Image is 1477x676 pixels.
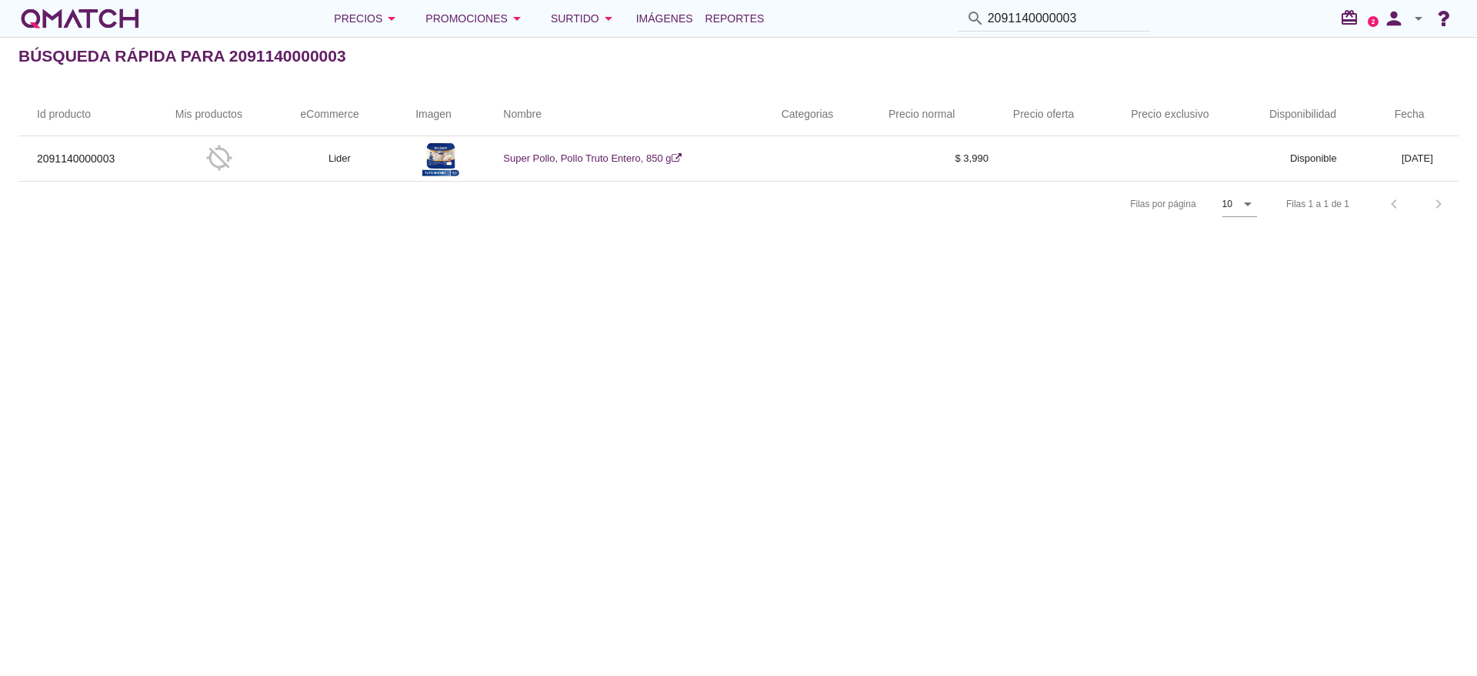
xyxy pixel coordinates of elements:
p: 2091140000003 [37,151,138,167]
i: redeem [1340,8,1365,27]
div: Filas por página [976,182,1257,226]
th: Nombre: Not sorted. [485,93,762,136]
th: Mis productos: Not sorted. [157,93,282,136]
td: Lider [282,136,398,181]
th: Categorias: Not sorted. [763,93,870,136]
td: $ 3,990 [870,136,995,181]
a: Imágenes [630,3,699,34]
th: Fecha: Not sorted. [1376,93,1459,136]
div: Precios [334,9,401,28]
div: Filas 1 a 1 de 1 [1286,197,1349,211]
span: Imágenes [636,9,693,28]
text: 2 [1372,18,1375,25]
i: arrow_drop_down [508,9,526,28]
a: 2 [1368,16,1379,27]
div: Promociones [425,9,526,28]
input: Buscar productos [988,6,1142,31]
button: Promociones [413,3,538,34]
td: [DATE] [1376,136,1459,181]
div: 10 [1222,197,1232,211]
th: Precio oferta: Not sorted. [995,93,1112,136]
i: search [966,9,985,28]
span: Reportes [705,9,765,28]
i: arrow_drop_down [1239,195,1257,213]
th: Id producto: Not sorted. [18,93,157,136]
div: Surtido [551,9,618,28]
th: Disponibilidad: Not sorted. [1251,93,1376,136]
i: arrow_drop_down [599,9,618,28]
i: person [1379,8,1409,29]
th: eCommerce: Not sorted. [282,93,398,136]
button: Precios [322,3,413,34]
a: white-qmatch-logo [18,3,142,34]
th: Imagen: Not sorted. [397,93,485,136]
i: gps_off [205,144,233,172]
a: Super Pollo, Pollo Truto Entero, 850 g [503,152,681,164]
th: Precio normal: Not sorted. [870,93,995,136]
i: arrow_drop_down [382,9,401,28]
i: arrow_drop_down [1409,9,1428,28]
td: Disponible [1251,136,1376,181]
th: Precio exclusivo: Not sorted. [1112,93,1251,136]
h2: Búsqueda rápida para 2091140000003 [18,44,346,69]
button: Surtido [538,3,630,34]
a: Reportes [699,3,771,34]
